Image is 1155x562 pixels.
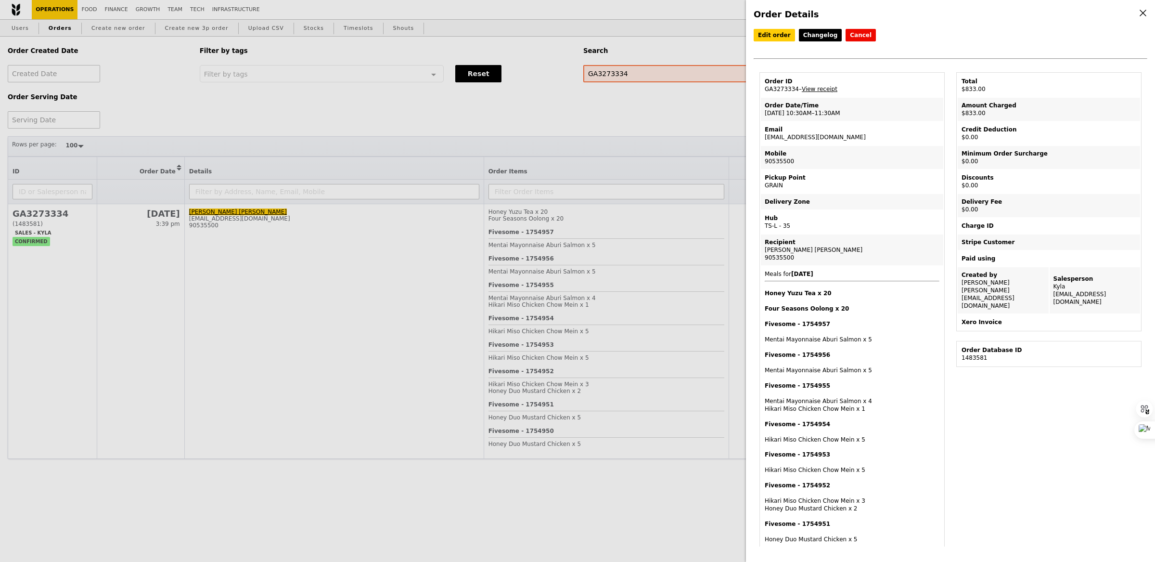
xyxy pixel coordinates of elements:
[962,78,1136,85] div: Total
[765,482,939,489] h4: Fivesome - 1754952
[958,98,1140,121] td: $833.00
[765,520,939,543] div: Honey Duo Mustard Chicken x 5
[958,194,1140,217] td: $0.00
[799,29,842,41] a: Changelog
[765,382,939,390] h4: Fivesome - 1754955
[761,122,943,145] td: [EMAIL_ADDRESS][DOMAIN_NAME]
[846,29,876,41] button: Cancel
[962,271,1045,279] div: Created by
[765,289,939,297] h4: Honey Yuzu Tea x 20
[765,174,939,182] div: Pickup Point
[765,214,939,222] div: Hub
[962,174,1136,182] div: Discounts
[958,146,1140,169] td: $0.00
[1053,275,1137,283] div: Salesperson
[962,238,1136,246] div: Stripe Customer
[962,222,1136,230] div: Charge ID
[765,351,939,359] h4: Fivesome - 1754956
[761,146,943,169] td: 90535500
[958,342,1140,366] td: 1483581
[754,9,819,19] span: Order Details
[962,126,1136,133] div: Credit Deduction
[1050,267,1141,314] td: Kyla [EMAIL_ADDRESS][DOMAIN_NAME]
[754,29,795,41] a: Edit order
[958,170,1140,193] td: $0.00
[765,451,939,458] h4: Fivesome - 1754953
[958,267,1049,314] td: [PERSON_NAME] [PERSON_NAME][EMAIL_ADDRESS][DOMAIN_NAME]
[958,122,1140,145] td: $0.00
[962,318,1136,326] div: Xero Invoice
[799,86,802,92] span: –
[765,102,939,109] div: Order Date/Time
[761,74,943,97] td: GA3273334
[962,150,1136,157] div: Minimum Order Surcharge
[765,320,939,328] h4: Fivesome - 1754957
[962,198,1136,206] div: Delivery Fee
[765,254,939,261] div: 90535500
[765,126,939,133] div: Email
[962,255,1136,262] div: Paid using
[962,346,1136,354] div: Order Database ID
[765,305,939,313] h4: Four Seasons Oolong x 20
[765,482,939,512] div: Hikari Miso Chicken Chow Mein x 3 Honey Duo Mustard Chicken x 2
[765,150,939,157] div: Mobile
[765,238,939,246] div: Recipient
[765,320,939,343] div: Mentai Mayonnaise Aburi Salmon x 5
[765,382,939,413] div: Mentai Mayonnaise Aburi Salmon x 4 Hikari Miso Chicken Chow Mein x 1
[765,198,939,206] div: Delivery Zone
[765,246,939,254] div: [PERSON_NAME] [PERSON_NAME]
[791,271,813,277] b: [DATE]
[765,351,939,374] div: Mentai Mayonnaise Aburi Salmon x 5
[765,420,939,444] div: Hikari Miso Chicken Chow Mein x 5
[765,420,939,428] h4: Fivesome - 1754954
[765,451,939,474] div: Hikari Miso Chicken Chow Mein x 5
[958,74,1140,97] td: $833.00
[962,102,1136,109] div: Amount Charged
[761,170,943,193] td: GRAIN
[765,520,939,528] h4: Fivesome - 1754951
[761,210,943,234] td: TS-L - 35
[765,78,939,85] div: Order ID
[761,98,943,121] td: [DATE] 10:30AM–11:30AM
[802,86,837,92] a: View receipt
